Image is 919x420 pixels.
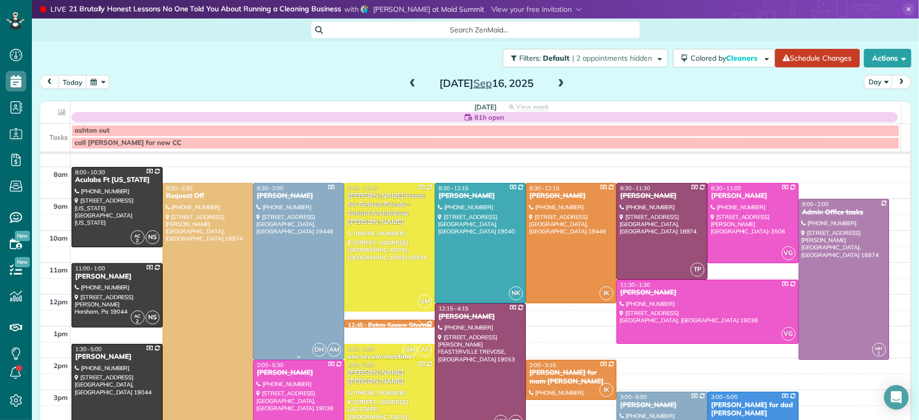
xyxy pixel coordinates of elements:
span: SM [418,295,432,308]
span: New [15,231,30,241]
span: 10am [49,234,68,242]
div: [PERSON_NAME] [620,192,704,200]
span: Cleaners [727,53,759,63]
span: 11am [49,266,68,274]
span: MH [876,345,883,351]
span: 12:15 - 4:15 [438,305,468,312]
div: [PERSON_NAME] for dad [PERSON_NAME] [711,401,796,418]
small: 2 [131,236,144,246]
span: NS [146,311,160,324]
strong: 21 Brutally Honest Lessons No One Told You About Running a Cleaning Business [69,4,341,15]
span: 1pm [54,330,68,338]
span: 8:30 - 12:15 [438,185,468,192]
span: 2pm [54,361,68,370]
span: 81h open [474,112,504,122]
a: Filters: Default | 2 appointments hidden [498,49,668,67]
span: NS [146,230,160,244]
span: VG [782,327,796,341]
span: IK [599,286,613,300]
span: 8:00 - 10:30 [75,169,105,176]
span: AF [418,343,432,357]
span: 2:00 - 5:00 [348,361,375,369]
div: [PERSON_NAME] [75,353,160,361]
div: [PERSON_NAME] [711,192,796,200]
span: [PERSON_NAME] at Maid Summit [373,5,484,14]
span: IK [599,383,613,397]
div: [PERSON_NAME] [256,192,341,200]
span: NK [509,286,523,300]
div: [PERSON_NAME] [529,192,614,200]
div: [PERSON_NAME] [256,369,341,377]
span: Default [543,53,571,63]
span: SM [403,343,417,357]
span: 1:30 - 5:00 [75,345,102,353]
a: Schedule Changes [775,49,860,67]
span: call [PERSON_NAME] for new CC [75,139,181,147]
span: DH [312,343,326,357]
span: ashton out [75,126,110,135]
div: Admin Office tasks [802,208,887,217]
span: 2:00 - 3:15 [529,361,556,369]
button: prev [40,75,59,89]
button: next [892,75,911,89]
span: 8:30 - 11:00 [711,185,741,192]
span: | 2 appointments hidden [573,53,652,63]
span: 3:00 - 5:00 [620,393,647,400]
div: Open Intercom Messenger [884,385,909,410]
div: [PERSON_NAME] Home for Retired Priests - behind Archbishop [PERSON_NAME] [347,192,432,227]
button: today [58,75,87,89]
span: AM [327,343,341,357]
span: 3pm [54,393,68,401]
div: [PERSON_NAME] [PERSON_NAME] [347,369,432,386]
span: New [15,257,30,267]
span: 8:30 - 5:30 [166,185,193,192]
span: 11:00 - 1:00 [75,265,105,272]
button: Filters: Default | 2 appointments hidden [503,49,668,67]
span: Sep [473,77,492,89]
span: with [344,5,359,14]
span: TP [691,263,704,277]
span: 12pm [49,298,68,306]
span: 1:30 - 2:00 [348,345,375,353]
h2: [DATE] 16, 2025 [422,78,551,89]
span: Filters: [520,53,541,63]
span: Colored by [691,53,762,63]
span: AC [134,313,140,319]
div: [PERSON_NAME] [438,192,523,200]
div: [PERSON_NAME] [620,401,704,410]
div: [PERSON_NAME] [75,272,160,281]
span: 11:30 - 1:30 [620,281,650,288]
button: Actions [864,49,911,67]
div: Aculabs Ft [US_STATE] [75,176,160,185]
span: [DATE] [474,103,497,111]
span: VG [782,246,796,260]
div: [PERSON_NAME] [620,288,795,297]
button: Day [864,75,893,89]
div: one on one meeting - Maid For You [347,353,432,370]
small: 1 [873,349,886,358]
span: 8:30 - 11:30 [620,185,650,192]
span: 9am [54,202,68,210]
span: AC [134,233,140,239]
div: [PERSON_NAME] [438,313,523,321]
span: 8am [54,170,68,178]
img: angela-brown-4d683074ae0fcca95727484455e3f3202927d5098cd1ff65ad77dadb9e4011d8.jpg [361,5,369,13]
small: 2 [131,317,144,326]
span: 8:30 - 12:30 [348,185,378,192]
span: 8:30 - 12:15 [529,185,559,192]
span: View week [516,103,549,111]
button: Colored byCleaners [673,49,775,67]
div: Extra Space Storage [368,321,434,330]
span: 3:00 - 5:00 [711,393,738,400]
span: 2:00 - 5:30 [257,361,284,369]
div: [PERSON_NAME] for mom [PERSON_NAME] [529,369,614,386]
span: 9:00 - 2:00 [802,200,829,208]
div: Request Off [166,192,251,200]
span: 8:30 - 2:00 [257,185,284,192]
